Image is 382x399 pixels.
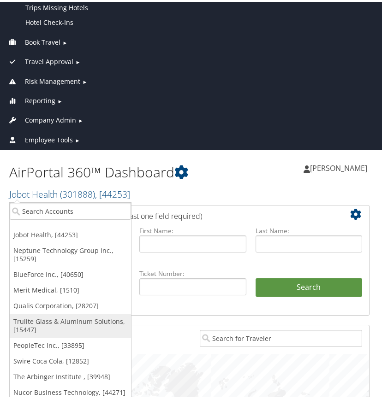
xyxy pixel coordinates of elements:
[25,133,73,143] span: Employee Tools
[57,96,62,103] span: ►
[82,76,87,83] span: ►
[7,94,55,103] a: Reporting
[24,205,333,221] h2: Airtinerary Lookup
[25,35,60,46] span: Book Travel
[25,94,55,104] span: Reporting
[256,224,362,234] label: Last Name:
[10,225,131,241] a: Jobot Health, [44253]
[60,186,95,199] span: ( 301888 )
[95,186,130,199] span: , [ 44253 ]
[114,209,202,219] span: (at least one field required)
[10,352,131,367] a: Swire Coca Cola, [12852]
[9,186,130,199] a: Jobot Health
[10,383,131,399] a: Nucor Business Technology, [44271]
[139,224,246,234] label: First Name:
[7,75,80,84] a: Risk Management
[75,135,80,142] span: ►
[78,115,83,122] span: ►
[25,55,73,65] span: Travel Approval
[7,114,76,123] a: Company Admin
[10,281,131,296] a: Merit Medical, [1510]
[10,296,131,312] a: Qualis Corporation, [28207]
[10,312,131,336] a: Trulite Glass & Aluminum Solutions, [15447]
[7,55,73,64] a: Travel Approval
[10,336,131,352] a: PeopleTec Inc., [33895]
[10,367,131,383] a: The Arbinger Institute , [39948]
[62,37,67,44] span: ►
[10,265,131,281] a: BlueForce Inc., [40650]
[10,201,131,218] input: Search Accounts
[9,161,193,180] h1: AirPortal 360™ Dashboard
[304,153,376,180] a: [PERSON_NAME]
[139,267,246,276] label: Ticket Number:
[200,328,362,345] input: Search for Traveler
[75,57,80,64] span: ►
[7,36,60,45] a: Book Travel
[310,161,367,171] span: [PERSON_NAME]
[25,75,80,85] span: Risk Management
[256,276,362,295] button: Search
[10,241,131,265] a: Neptune Technology Group Inc., [15259]
[7,134,73,142] a: Employee Tools
[25,113,76,123] span: Company Admin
